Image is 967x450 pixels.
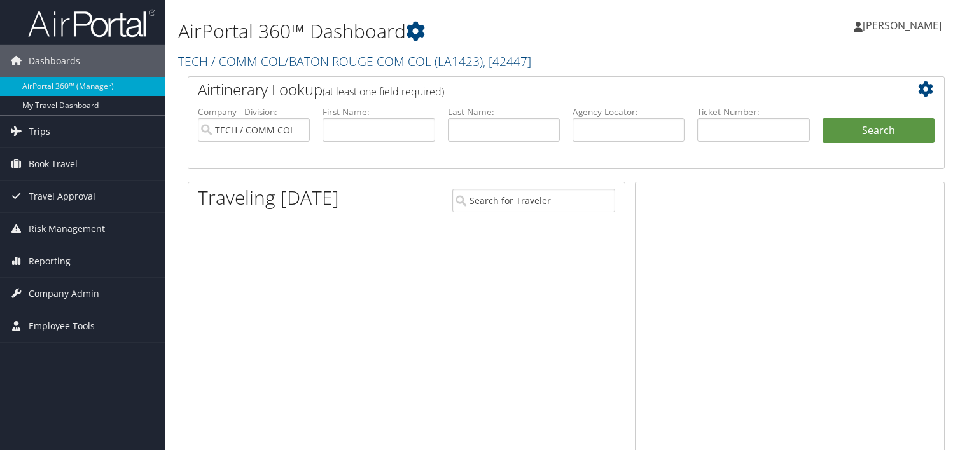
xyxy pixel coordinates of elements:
[323,85,444,99] span: (at least one field required)
[198,184,339,211] h1: Traveling [DATE]
[863,18,942,32] span: [PERSON_NAME]
[198,106,310,118] label: Company - Division:
[29,181,95,212] span: Travel Approval
[29,45,80,77] span: Dashboards
[29,245,71,277] span: Reporting
[697,106,809,118] label: Ticket Number:
[854,6,954,44] a: [PERSON_NAME]
[448,106,560,118] label: Last Name:
[29,213,105,245] span: Risk Management
[178,53,531,70] a: TECH / COMM COL/BATON ROUGE COM COL
[452,189,615,212] input: Search for Traveler
[28,8,155,38] img: airportal-logo.png
[29,116,50,147] span: Trips
[483,53,531,70] span: , [ 42447 ]
[29,278,99,310] span: Company Admin
[435,53,483,70] span: ( LA1423 )
[198,79,872,100] h2: Airtinerary Lookup
[573,106,685,118] label: Agency Locator:
[178,18,695,44] h1: AirPortal 360™ Dashboard
[29,148,78,180] span: Book Travel
[323,106,435,118] label: First Name:
[823,118,935,144] button: Search
[29,310,95,342] span: Employee Tools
